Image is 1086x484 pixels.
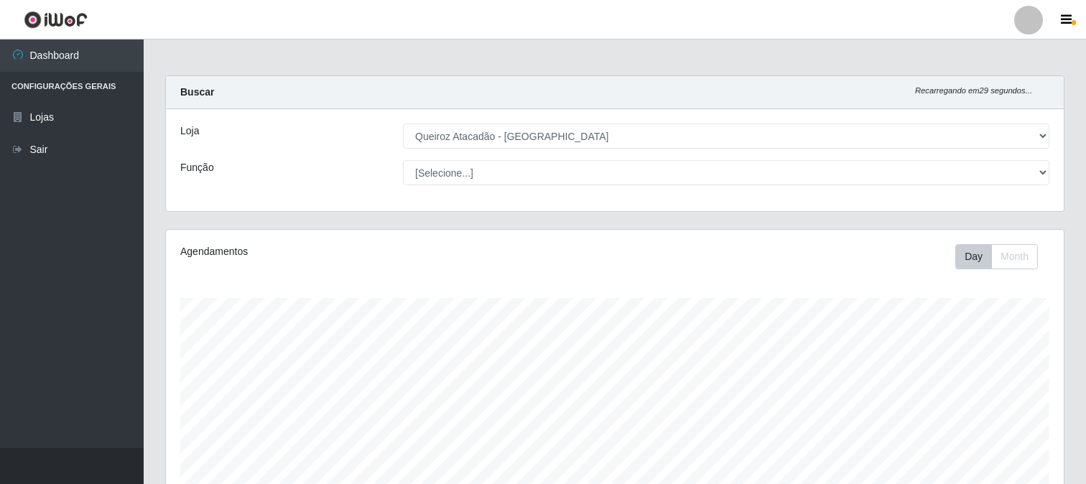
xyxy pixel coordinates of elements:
div: Agendamentos [180,244,530,259]
label: Função [180,160,214,175]
label: Loja [180,124,199,139]
i: Recarregando em 29 segundos... [915,86,1032,95]
button: Month [991,244,1038,269]
div: Toolbar with button groups [955,244,1049,269]
button: Day [955,244,992,269]
strong: Buscar [180,86,214,98]
img: CoreUI Logo [24,11,88,29]
div: First group [955,244,1038,269]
